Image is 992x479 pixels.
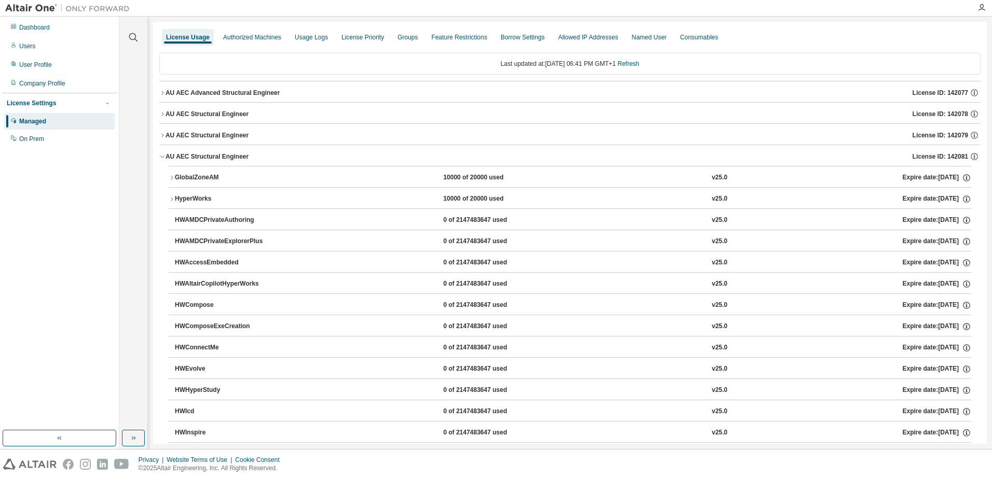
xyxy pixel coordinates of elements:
a: Refresh [617,60,639,67]
div: Expire date: [DATE] [902,301,971,310]
div: Users [19,42,35,50]
button: HWInspire0 of 2147483647 usedv25.0Expire date:[DATE] [175,421,971,444]
div: v25.0 [712,279,727,289]
span: License ID: 142079 [913,131,968,139]
div: Expire date: [DATE] [902,237,971,246]
div: 0 of 2147483647 used [443,322,536,331]
button: HWAltairCopilotHyperWorks0 of 2147483647 usedv25.0Expire date:[DATE] [175,273,971,295]
div: 0 of 2147483647 used [443,237,536,246]
div: v25.0 [712,428,727,438]
div: v25.0 [712,237,727,246]
div: v25.0 [712,301,727,310]
div: v25.0 [712,364,727,374]
img: youtube.svg [114,459,129,470]
button: HWAMDCPrivateExplorerPlus0 of 2147483647 usedv25.0Expire date:[DATE] [175,230,971,253]
button: HyperWorks10000 of 20000 usedv25.0Expire date:[DATE] [169,188,971,210]
button: AU AEC Structural EngineerLicense ID: 142081 [159,145,981,168]
div: Expire date: [DATE] [902,194,971,204]
button: HWConnectMe0 of 2147483647 usedv25.0Expire date:[DATE] [175,336,971,359]
div: Managed [19,117,46,125]
div: v25.0 [712,194,727,204]
div: v25.0 [712,173,727,182]
div: License Usage [166,33,210,41]
div: Feature Restrictions [432,33,487,41]
img: instagram.svg [80,459,91,470]
img: Altair One [5,3,135,13]
div: v25.0 [712,216,727,225]
div: HWComposeExeCreation [175,322,268,331]
div: HWInspire [175,428,268,438]
div: Expire date: [DATE] [902,173,971,182]
div: License Priority [341,33,384,41]
div: Company Profile [19,79,65,88]
div: Consumables [680,33,718,41]
button: HWEvolve0 of 2147483647 usedv25.0Expire date:[DATE] [175,358,971,381]
div: 0 of 2147483647 used [443,428,536,438]
div: GlobalZoneAM [175,173,268,182]
div: HWAltairCopilotHyperWorks [175,279,268,289]
div: Borrow Settings [501,33,545,41]
div: HWAMDCPrivateExplorerPlus [175,237,268,246]
div: Groups [397,33,418,41]
button: HWAccessEmbedded0 of 2147483647 usedv25.0Expire date:[DATE] [175,251,971,274]
div: Expire date: [DATE] [902,216,971,225]
div: On Prem [19,135,44,143]
div: Expire date: [DATE] [902,279,971,289]
div: Authorized Machines [223,33,281,41]
span: License ID: 142077 [913,89,968,97]
div: 0 of 2147483647 used [443,343,536,353]
div: Last updated at: [DATE] 06:41 PM GMT+1 [159,53,981,75]
div: Dashboard [19,23,50,32]
div: 10000 of 20000 used [443,173,536,182]
img: altair_logo.svg [3,459,57,470]
div: Cookie Consent [235,456,285,464]
div: Expire date: [DATE] [902,364,971,374]
div: AU AEC Structural Engineer [166,131,249,139]
button: GlobalZoneAM10000 of 20000 usedv25.0Expire date:[DATE] [169,166,971,189]
div: v25.0 [712,322,727,331]
div: AU AEC Structural Engineer [166,110,249,118]
div: 10000 of 20000 used [443,194,536,204]
div: Expire date: [DATE] [902,386,971,395]
div: HWAMDCPrivateAuthoring [175,216,268,225]
div: HWConnectMe [175,343,268,353]
div: v25.0 [712,407,727,416]
button: HWHyperStudy0 of 2147483647 usedv25.0Expire date:[DATE] [175,379,971,402]
div: Website Terms of Use [167,456,235,464]
div: Named User [631,33,666,41]
span: License ID: 142078 [913,110,968,118]
div: Expire date: [DATE] [902,343,971,353]
div: v25.0 [712,386,727,395]
div: License Settings [7,99,56,107]
div: 0 of 2147483647 used [443,258,536,267]
div: HWEvolve [175,364,268,374]
div: 0 of 2147483647 used [443,279,536,289]
img: facebook.svg [63,459,74,470]
img: linkedin.svg [97,459,108,470]
div: 0 of 2147483647 used [443,364,536,374]
button: AU AEC Advanced Structural EngineerLicense ID: 142077 [159,81,981,104]
div: Allowed IP Addresses [558,33,618,41]
div: Expire date: [DATE] [902,258,971,267]
button: HWCompose0 of 2147483647 usedv25.0Expire date:[DATE] [175,294,971,317]
button: AU AEC Structural EngineerLicense ID: 142078 [159,103,981,125]
div: Expire date: [DATE] [902,407,971,416]
div: AU AEC Advanced Structural Engineer [166,89,280,97]
div: 0 of 2147483647 used [443,301,536,310]
div: HWIcd [175,407,268,416]
div: v25.0 [712,343,727,353]
span: License ID: 142081 [913,152,968,161]
button: HWComposeExeCreation0 of 2147483647 usedv25.0Expire date:[DATE] [175,315,971,338]
div: 0 of 2147483647 used [443,216,536,225]
div: 0 of 2147483647 used [443,386,536,395]
div: Expire date: [DATE] [902,428,971,438]
div: AU AEC Structural Engineer [166,152,249,161]
div: Privacy [139,456,167,464]
div: Expire date: [DATE] [902,322,971,331]
button: HWIcd0 of 2147483647 usedv25.0Expire date:[DATE] [175,400,971,423]
div: HyperWorks [175,194,268,204]
p: © 2025 Altair Engineering, Inc. All Rights Reserved. [139,464,286,473]
div: User Profile [19,61,52,69]
div: HWHyperStudy [175,386,268,395]
button: AU AEC Structural EngineerLicense ID: 142079 [159,124,981,147]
